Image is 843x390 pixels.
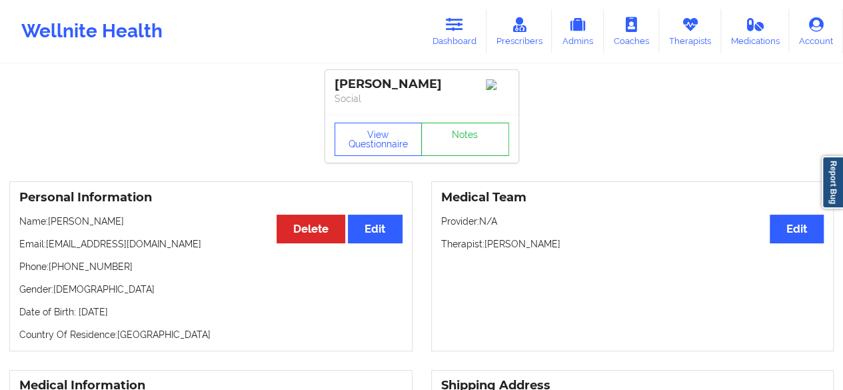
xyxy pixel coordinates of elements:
[552,9,604,53] a: Admins
[348,215,402,243] button: Edit
[335,77,509,92] div: [PERSON_NAME]
[441,215,824,228] p: Provider: N/A
[822,156,843,209] a: Report Bug
[789,9,843,53] a: Account
[19,305,403,319] p: Date of Birth: [DATE]
[486,79,509,90] img: Image%2Fplaceholer-image.png
[604,9,659,53] a: Coaches
[441,237,824,251] p: Therapist: [PERSON_NAME]
[335,123,422,156] button: View Questionnaire
[422,9,486,53] a: Dashboard
[19,283,403,296] p: Gender: [DEMOGRAPHIC_DATA]
[19,190,403,205] h3: Personal Information
[335,92,509,105] p: Social
[441,190,824,205] h3: Medical Team
[770,215,824,243] button: Edit
[19,237,403,251] p: Email: [EMAIL_ADDRESS][DOMAIN_NAME]
[421,123,509,156] a: Notes
[486,9,552,53] a: Prescribers
[19,215,403,228] p: Name: [PERSON_NAME]
[277,215,345,243] button: Delete
[659,9,721,53] a: Therapists
[19,260,403,273] p: Phone: [PHONE_NUMBER]
[721,9,790,53] a: Medications
[19,328,403,341] p: Country Of Residence: [GEOGRAPHIC_DATA]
